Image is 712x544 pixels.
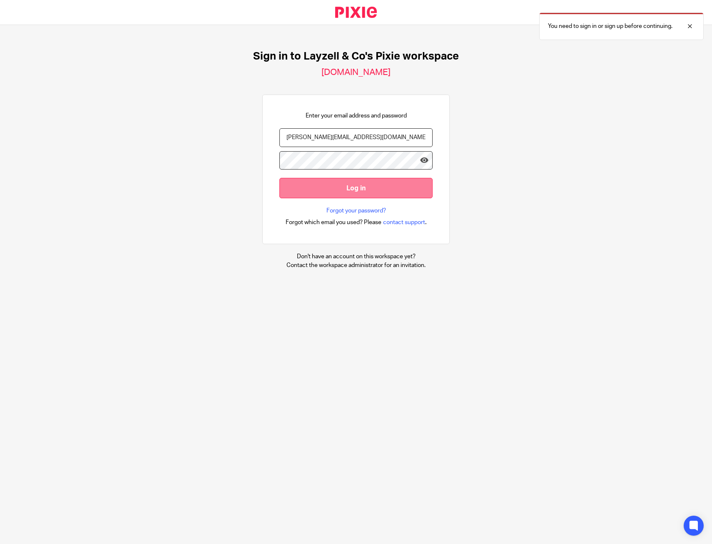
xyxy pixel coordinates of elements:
[286,217,427,227] div: .
[548,22,672,30] p: You need to sign in or sign up before continuing.
[279,178,433,198] input: Log in
[286,261,426,270] p: Contact the workspace administrator for an invitation.
[253,50,459,63] h1: Sign in to Layzell & Co's Pixie workspace
[321,67,391,78] h2: [DOMAIN_NAME]
[286,218,381,227] span: Forgot which email you used? Please
[383,218,425,227] span: contact support
[279,128,433,147] input: name@example.com
[286,252,426,261] p: Don't have an account on this workspace yet?
[306,112,407,120] p: Enter your email address and password
[326,207,386,215] a: Forgot your password?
